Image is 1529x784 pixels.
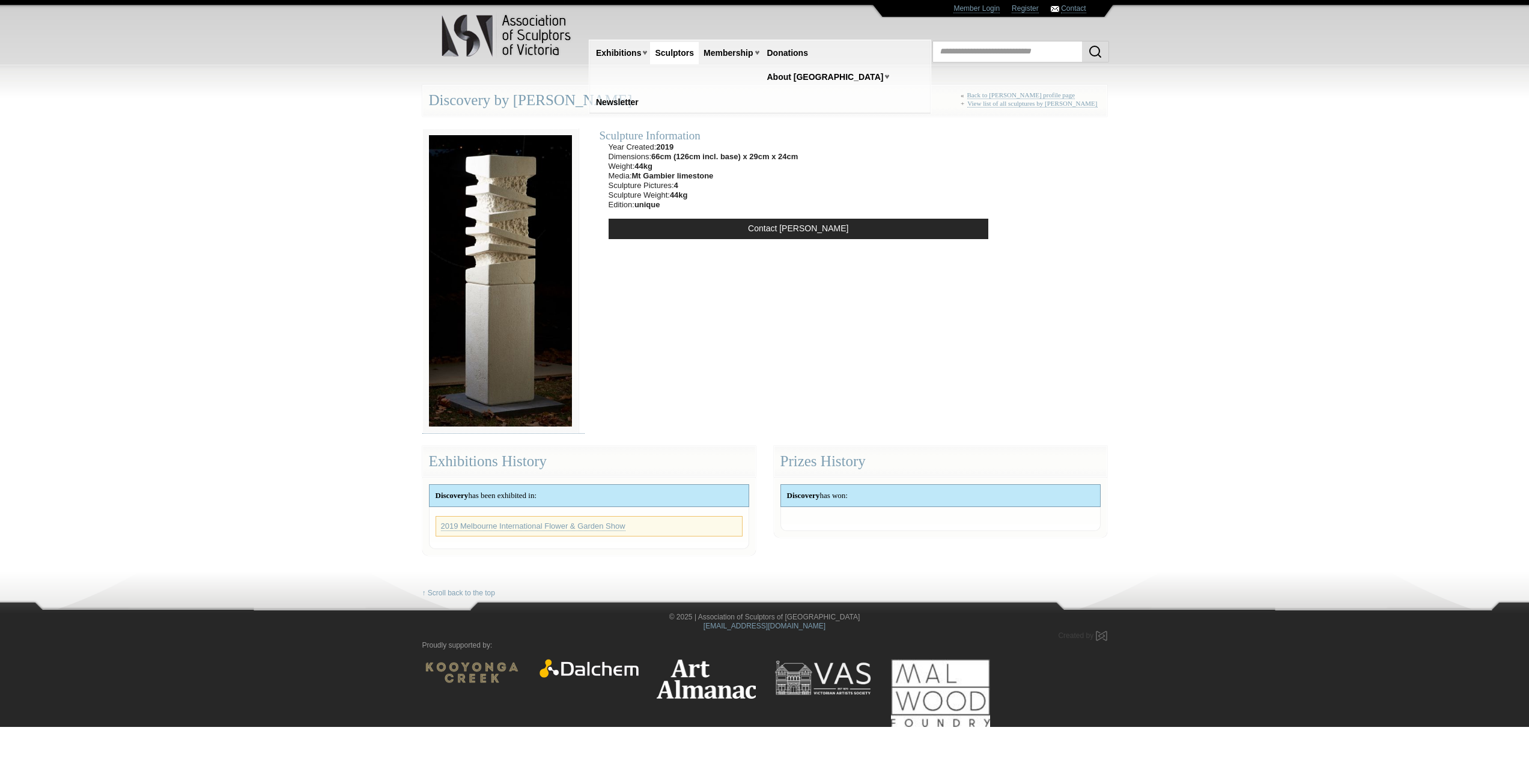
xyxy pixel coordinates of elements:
[1012,4,1039,13] a: Register
[609,181,798,190] li: Sculpture Pictures:
[762,66,889,88] a: About [GEOGRAPHIC_DATA]
[609,200,798,210] li: Edition:
[609,219,988,239] a: Contact [PERSON_NAME]
[699,42,758,64] a: Membership
[634,200,660,209] strong: unique
[441,521,625,531] a: 2019 Melbourne International Flower & Garden Show
[422,589,495,598] a: ↑ Scroll back to the top
[656,142,673,151] strong: 2019
[634,162,652,171] strong: 44kg
[591,42,646,64] a: Exhibitions
[651,152,798,161] strong: 66cm (126cm incl. base) x 29cm x 24cm
[609,162,798,171] li: Weight:
[591,91,643,114] a: Newsletter
[961,91,1101,112] div: « +
[422,641,1107,650] p: Proudly supported by:
[657,659,756,699] img: Art Almanac
[704,622,825,630] a: [EMAIL_ADDRESS][DOMAIN_NAME]
[953,4,1000,13] a: Member Login
[774,659,873,697] img: Victorian Artists Society
[1058,631,1093,640] span: Created by
[413,613,1116,631] div: © 2025 | Association of Sculptors of [GEOGRAPHIC_DATA]
[436,491,469,500] strong: Discovery
[781,485,1100,506] div: has won:
[787,491,820,500] strong: Discovery
[609,190,798,200] li: Sculpture Weight:
[422,446,756,478] div: Exhibitions History
[1061,4,1086,13] a: Contact
[967,91,1075,99] a: Back to [PERSON_NAME] profile page
[609,152,798,162] li: Dimensions:
[600,129,997,142] div: Sculpture Information
[430,485,749,506] div: has been exhibited in:
[1051,6,1059,12] img: Contact ASV
[674,181,678,190] strong: 4
[650,42,699,64] a: Sculptors
[670,190,688,199] strong: 44kg
[762,42,813,64] a: Donations
[422,129,579,433] img: 085-03__medium.jpg
[1088,44,1102,59] img: Search
[609,142,798,152] li: Year Created:
[441,12,573,59] img: logo.png
[967,100,1097,108] a: View list of all sculptures by [PERSON_NAME]
[609,171,798,181] li: Media:
[422,659,521,686] img: Kooyonga Wines
[632,171,714,180] strong: Mt Gambier limestone
[422,85,1107,117] div: Discovery by [PERSON_NAME]
[891,659,990,727] img: Mal Wood Foundry
[1058,631,1107,640] a: Created by
[1096,631,1107,641] img: Created by Marby
[774,446,1107,478] div: Prizes History
[540,659,639,678] img: Dalchem Products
